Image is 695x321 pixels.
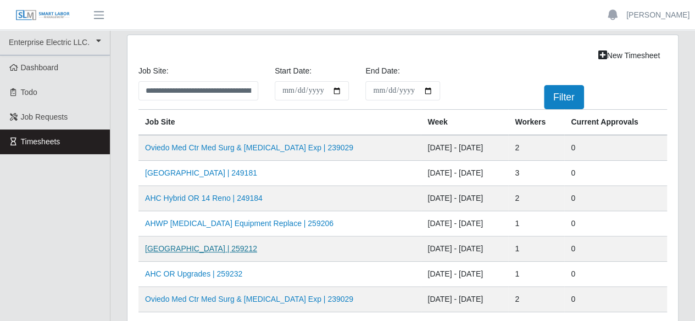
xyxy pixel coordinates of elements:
[21,88,37,97] span: Todo
[365,65,399,77] label: End Date:
[421,186,508,211] td: [DATE] - [DATE]
[626,9,690,21] a: [PERSON_NAME]
[564,287,667,312] td: 0
[145,219,333,228] a: AHWP [MEDICAL_DATA] Equipment Replace | 259206
[564,262,667,287] td: 0
[421,161,508,186] td: [DATE] - [DATE]
[421,287,508,312] td: [DATE] - [DATE]
[145,295,353,303] a: Oviedo Med Ctr Med Surg & [MEDICAL_DATA] Exp | 239029
[421,135,508,161] td: [DATE] - [DATE]
[508,262,564,287] td: 1
[145,244,257,253] a: [GEOGRAPHIC_DATA] | 259212
[564,236,667,262] td: 0
[508,211,564,236] td: 1
[421,211,508,236] td: [DATE] - [DATE]
[21,112,68,121] span: Job Requests
[145,168,257,177] a: [GEOGRAPHIC_DATA] | 249181
[508,236,564,262] td: 1
[564,211,667,236] td: 0
[138,110,421,136] th: job site
[138,65,168,77] label: job site:
[508,110,564,136] th: Workers
[421,110,508,136] th: Week
[564,161,667,186] td: 0
[145,143,353,152] a: Oviedo Med Ctr Med Surg & [MEDICAL_DATA] Exp | 239029
[145,194,263,202] a: AHC Hybrid OR 14 Reno | 249184
[145,269,242,278] a: AHC OR Upgrades | 259232
[21,137,60,146] span: Timesheets
[508,287,564,312] td: 2
[508,135,564,161] td: 2
[421,262,508,287] td: [DATE] - [DATE]
[421,236,508,262] td: [DATE] - [DATE]
[15,9,70,21] img: SLM Logo
[564,186,667,211] td: 0
[508,186,564,211] td: 2
[544,85,584,109] button: Filter
[275,65,312,77] label: Start Date:
[21,63,59,72] span: Dashboard
[564,110,667,136] th: Current Approvals
[591,46,667,65] a: New Timesheet
[508,161,564,186] td: 3
[564,135,667,161] td: 0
